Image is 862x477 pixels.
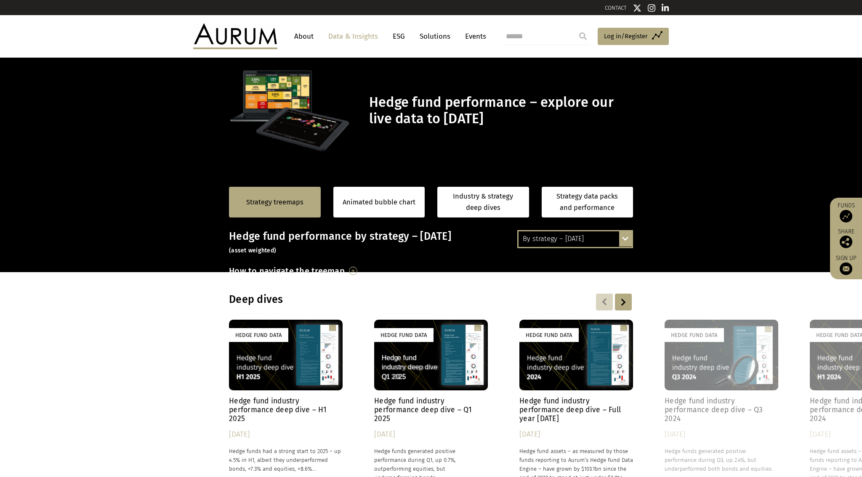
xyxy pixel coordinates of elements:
a: CONTACT [605,5,627,11]
a: Events [461,29,486,44]
div: Hedge Fund Data [665,328,724,342]
img: Share this post [840,236,852,248]
a: ESG [388,29,409,44]
img: Twitter icon [633,4,641,12]
h4: Hedge fund industry performance deep dive – Q3 2024 [665,397,778,423]
a: Data & Insights [324,29,382,44]
img: Instagram icon [648,4,655,12]
input: Submit [575,28,591,45]
h4: Hedge fund industry performance deep dive – H1 2025 [229,397,343,423]
a: Animated bubble chart [343,197,415,208]
div: [DATE] [665,429,778,440]
div: By strategy – [DATE] [519,231,632,246]
a: Strategy treemaps [246,197,303,208]
p: Hedge funds generated positive performance during Q3, up 2.4%, but underperformed both bonds and ... [665,447,778,473]
a: Strategy data packs and performance [542,187,633,217]
span: Log in/Register [604,31,648,41]
img: Linkedin icon [662,4,669,12]
h4: Hedge fund industry performance deep dive – Full year [DATE] [519,397,633,423]
h3: Hedge fund performance by strategy – [DATE] [229,230,633,255]
a: Solutions [415,29,455,44]
a: Funds [834,202,858,223]
div: Share [834,229,858,248]
img: Sign up to our newsletter [840,262,852,275]
a: Industry & strategy deep dives [437,187,529,217]
a: Log in/Register [598,28,669,45]
div: Hedge Fund Data [229,328,288,342]
img: Access Funds [840,210,852,223]
h1: Hedge fund performance – explore our live data to [DATE] [369,94,631,127]
div: [DATE] [229,429,343,440]
img: Aurum [193,24,277,49]
a: About [290,29,318,44]
div: [DATE] [519,429,633,440]
div: Hedge Fund Data [374,328,434,342]
div: Hedge Fund Data [519,328,579,342]
h4: Hedge fund industry performance deep dive – Q1 2025 [374,397,488,423]
a: Sign up [834,254,858,275]
h3: How to navigate the treemap [229,264,345,278]
h3: Deep dives [229,293,524,306]
small: (asset weighted) [229,247,276,254]
p: Hedge funds had a strong start to 2025 – up 4.5% in H1, albeit they underperformed bonds, +7.3% a... [229,447,343,473]
div: [DATE] [374,429,488,440]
